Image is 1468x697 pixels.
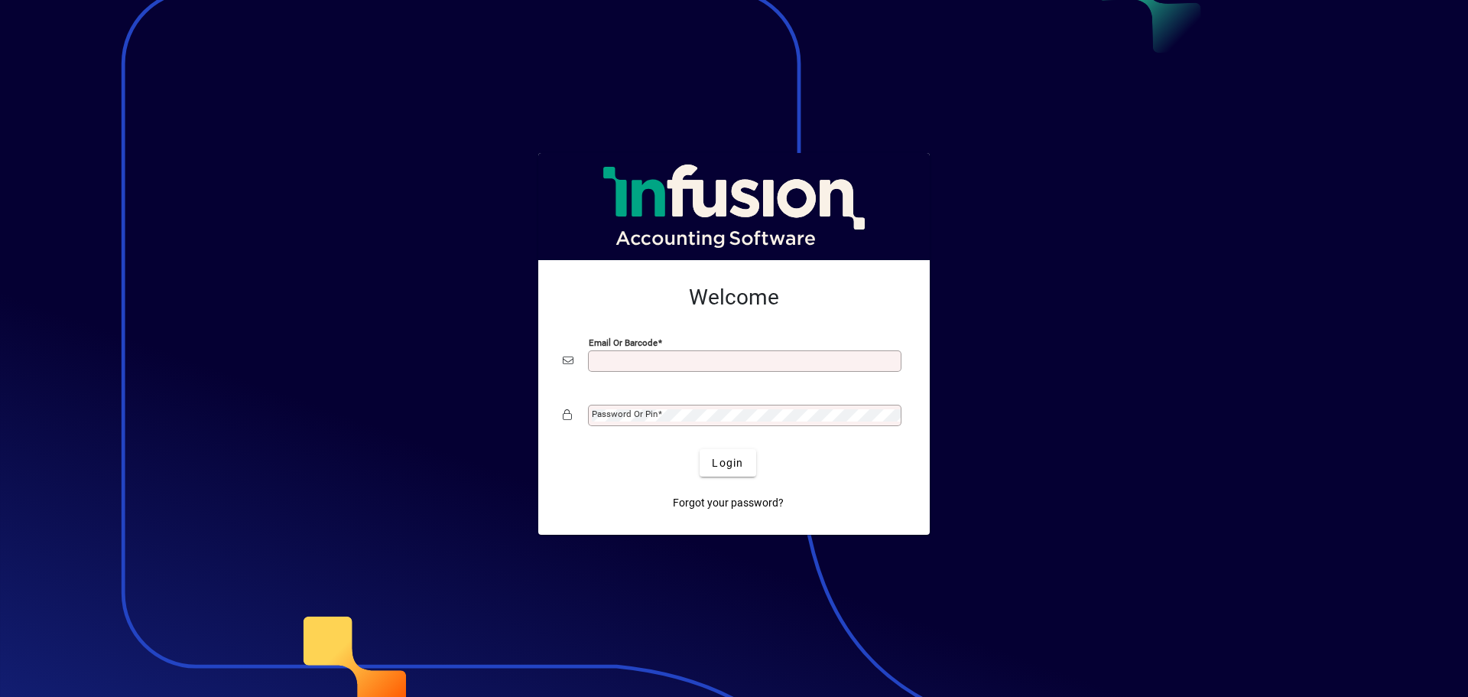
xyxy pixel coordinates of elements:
[700,449,755,477] button: Login
[673,495,784,511] span: Forgot your password?
[589,337,658,348] mat-label: Email or Barcode
[563,285,905,311] h2: Welcome
[667,489,790,516] a: Forgot your password?
[712,455,743,471] span: Login
[592,409,658,419] mat-label: Password or Pin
